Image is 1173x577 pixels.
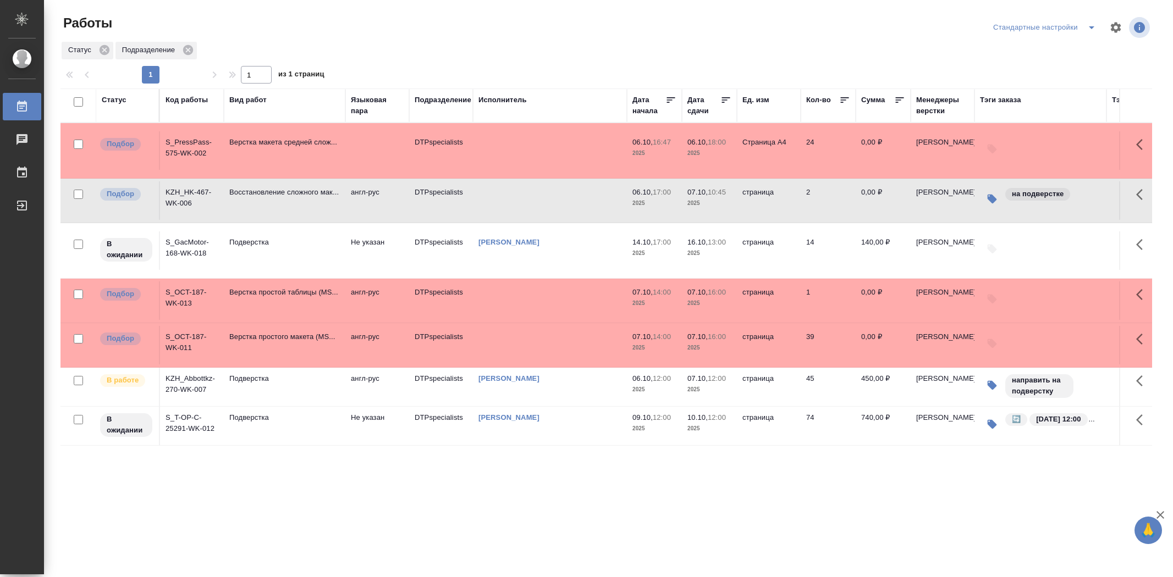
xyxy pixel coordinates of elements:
td: англ-рус [345,281,409,320]
button: Добавить тэги [1112,412,1136,436]
td: 39 [801,326,856,364]
div: Исполнитель выполняет работу [99,373,153,388]
p: 07.10, [687,288,708,296]
div: Можно подбирать исполнителей [99,331,153,346]
td: страница [737,326,801,364]
td: 74 [801,407,856,445]
p: 10:45 [708,188,726,196]
td: англ-рус [345,368,409,406]
div: Статус [62,42,113,59]
button: Добавить тэги [1112,331,1136,356]
td: DTPspecialists [409,231,473,270]
p: Подверстка [229,373,340,384]
div: на подверстке [1004,187,1071,202]
td: страница [737,231,801,270]
p: 16:00 [708,288,726,296]
p: Подразделение [122,45,179,56]
p: 07.10, [632,288,653,296]
button: Изменить тэги [980,187,1004,211]
p: 2025 [632,384,676,395]
p: [PERSON_NAME] [916,137,969,148]
p: 2025 [632,248,676,259]
p: Подбор [107,333,134,344]
div: 🔄️, 10.10.2025 12:00, передать на подвёрстку [1004,412,1095,427]
p: [PERSON_NAME] [916,237,969,248]
td: 0,00 ₽ [856,326,911,364]
p: 2025 [632,298,676,309]
p: 2025 [632,148,676,159]
button: Добавить тэги [980,137,1004,161]
button: Здесь прячутся важные кнопки [1130,131,1156,158]
p: 06.10, [632,374,653,382]
td: 140,00 ₽ [856,231,911,270]
td: 2 [801,181,856,220]
td: Не указан [345,407,409,445]
button: 🙏 [1135,517,1162,544]
p: 🔄️ [1012,414,1021,425]
p: 07.10, [687,332,708,341]
td: англ-рус [345,181,409,220]
p: направить на подверстку [1012,375,1067,397]
td: 0,00 ₽ [856,181,911,220]
p: на подверстке [1012,188,1064,199]
button: Здесь прячутся важные кнопки [1130,231,1156,258]
p: 12:00 [708,413,726,421]
p: В ожидании [107,238,146,260]
td: страница [737,407,801,445]
p: [PERSON_NAME] [916,287,969,298]
div: Сумма [861,95,885,106]
p: 14.10, [632,238,653,246]
td: 1 [801,281,856,320]
p: 16:00 [708,332,726,341]
p: [PERSON_NAME] [916,373,969,384]
td: страница [737,181,801,220]
td: DTPspecialists [409,281,473,320]
p: 17:00 [653,188,671,196]
td: 740,00 ₽ [856,407,911,445]
div: Можно подбирать исполнителей [99,287,153,302]
td: 450,00 ₽ [856,368,911,406]
button: Добавить тэги [980,287,1004,311]
button: Здесь прячутся важные кнопки [1130,181,1156,208]
td: Страница А4 [737,131,801,170]
p: 2025 [687,342,731,353]
p: 13:00 [708,238,726,246]
div: Можно подбирать исполнителей [99,187,153,202]
div: Исполнитель назначен, приступать к работе пока рано [99,412,153,438]
div: Код работы [166,95,208,106]
p: 12:00 [653,413,671,421]
div: Дата сдачи [687,95,720,116]
p: 2025 [632,198,676,209]
td: KZH_HK-467-WK-006 [160,181,224,220]
span: 🙏 [1139,519,1158,542]
td: англ-рус [345,326,409,364]
div: Языковая пара [351,95,404,116]
div: Подразделение [415,95,471,106]
p: 16.10, [687,238,708,246]
p: 12:00 [653,374,671,382]
p: 2025 [632,423,676,434]
span: Работы [60,14,112,32]
td: S_GacMotor-168-WK-018 [160,231,224,270]
td: DTPspecialists [409,131,473,170]
p: Восстановление сложного мак... [229,187,340,198]
a: [PERSON_NAME] [478,238,539,246]
p: [PERSON_NAME] [916,412,969,423]
button: Добавить тэги [1112,137,1136,161]
p: В ожидании [107,414,146,436]
td: Не указан [345,231,409,270]
button: Добавить тэги [980,237,1004,261]
td: S_PressPass-575-WK-002 [160,131,224,170]
p: 06.10, [687,138,708,146]
p: 2025 [687,248,731,259]
div: Исполнитель [478,95,527,106]
div: Тэги работы [1112,95,1157,106]
div: Вид работ [229,95,267,106]
p: [DATE] 12:00 [1036,414,1081,425]
p: 2025 [687,298,731,309]
td: 14 [801,231,856,270]
p: 2025 [687,384,731,395]
p: Подверстка [229,412,340,423]
p: 06.10, [632,138,653,146]
button: Добавить тэги [1112,187,1136,211]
